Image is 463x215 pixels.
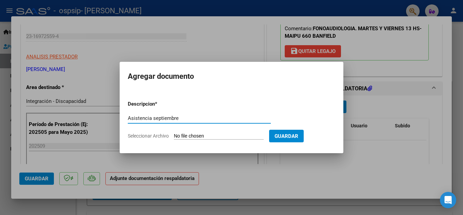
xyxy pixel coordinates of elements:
[128,100,190,108] p: Descripcion
[128,70,335,83] h2: Agregar documento
[269,130,304,142] button: Guardar
[440,192,456,208] div: Open Intercom Messenger
[128,133,169,139] span: Seleccionar Archivo
[275,133,298,139] span: Guardar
